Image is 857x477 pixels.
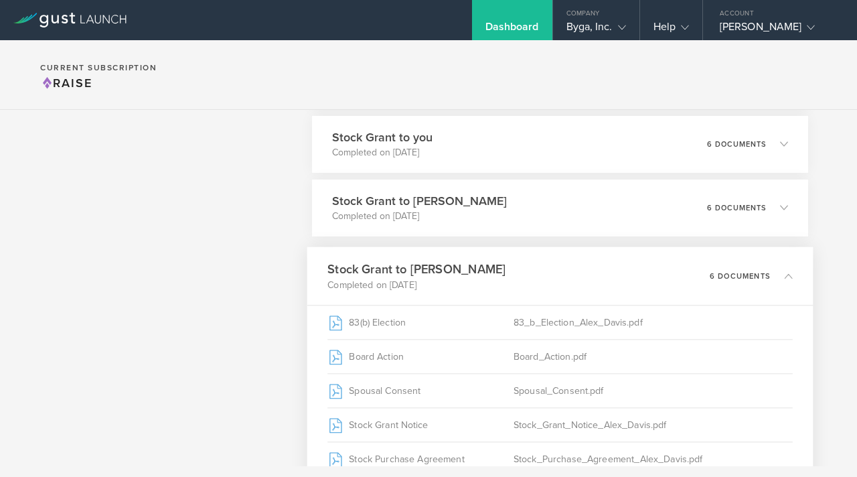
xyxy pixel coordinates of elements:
div: Stock_Purchase_Agreement_Alex_Davis.pdf [514,442,793,476]
div: 83(b) Election [328,305,514,339]
div: Spousal_Consent.pdf [514,374,793,407]
p: Completed on [DATE] [332,146,433,159]
div: Board_Action.pdf [514,340,793,373]
div: Stock Grant Notice [328,408,514,441]
h3: Stock Grant to you [332,129,433,146]
div: Spousal Consent [328,374,514,407]
h3: Stock Grant to [PERSON_NAME] [328,260,506,278]
p: Completed on [DATE] [328,278,506,291]
div: Stock Purchase Agreement [328,442,514,476]
p: 6 documents [707,141,767,148]
div: [PERSON_NAME] [720,20,834,40]
h3: Stock Grant to [PERSON_NAME] [332,192,507,210]
div: Help [653,20,689,40]
iframe: Chat Widget [790,413,857,477]
p: 6 documents [707,204,767,212]
div: Byga, Inc. [566,20,626,40]
span: Raise [40,76,92,90]
p: 6 documents [710,272,771,279]
div: Board Action [328,340,514,373]
h2: Current Subscription [40,64,157,72]
div: Stock_Grant_Notice_Alex_Davis.pdf [514,408,793,441]
div: Dashboard [485,20,539,40]
p: Completed on [DATE] [332,210,507,223]
div: 83_b_Election_Alex_Davis.pdf [514,305,793,339]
